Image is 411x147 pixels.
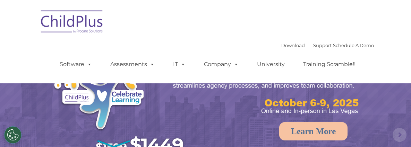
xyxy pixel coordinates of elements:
a: Support [313,43,332,48]
a: Download [281,43,305,48]
font: | [281,43,374,48]
img: ChildPlus by Procare Solutions [37,6,107,40]
a: University [250,57,292,71]
a: Assessments [103,57,162,71]
a: IT [166,57,192,71]
a: Learn More [279,122,348,140]
a: Schedule A Demo [333,43,374,48]
a: Training Scramble!! [296,57,362,71]
iframe: Chat Widget [376,114,411,147]
a: Software [53,57,99,71]
a: Company [197,57,246,71]
button: Cookies Settings [4,126,22,144]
